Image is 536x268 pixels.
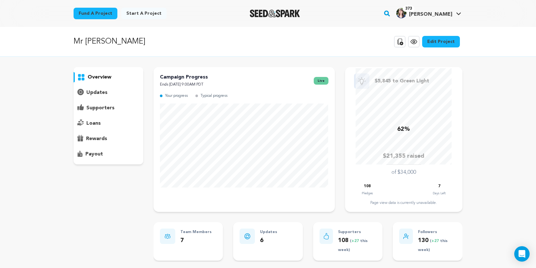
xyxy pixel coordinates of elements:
p: Your progress [165,92,188,100]
div: Page view data is currently unavailable. [351,200,456,205]
p: Team Members [180,229,212,236]
span: [PERSON_NAME] [409,12,452,17]
span: Emily B.'s Profile [395,7,462,20]
button: payout [74,149,143,159]
p: 130 [418,236,456,255]
p: Typical progress [201,92,227,100]
p: overview [88,73,111,81]
img: Emily.jpg [396,8,406,18]
a: Edit Project [422,36,460,47]
p: 108 [364,183,371,190]
p: Mr [PERSON_NAME] [74,36,145,47]
p: updates [86,89,107,96]
span: +27 [431,239,440,243]
a: Emily B.'s Profile [395,7,462,18]
button: updates [74,88,143,98]
p: payout [85,150,103,158]
p: 7 [180,236,212,245]
p: Pledges [362,190,373,197]
p: rewards [86,135,107,143]
p: loans [86,120,101,127]
button: overview [74,72,143,82]
span: 373 [403,5,414,12]
button: loans [74,118,143,129]
p: 7 [438,183,440,190]
p: Followers [418,229,456,236]
span: ( this week) [338,239,368,252]
div: Emily B.'s Profile [396,8,452,18]
p: Supporters [338,229,376,236]
p: Days Left [433,190,445,197]
div: Open Intercom Messenger [514,246,530,262]
img: Seed&Spark Logo Dark Mode [250,10,300,17]
a: Fund a project [74,8,117,19]
p: Updates [260,229,277,236]
a: Start a project [121,8,167,19]
button: supporters [74,103,143,113]
span: live [314,77,328,85]
p: supporters [86,104,114,112]
button: rewards [74,134,143,144]
p: Campaign Progress [160,73,208,81]
span: +27 [351,239,360,243]
a: Seed&Spark Homepage [250,10,300,17]
p: Ends [DATE] 9:00AM PDT [160,81,208,88]
p: of $34,000 [391,169,416,176]
p: 6 [260,236,277,245]
p: 62% [397,125,410,134]
p: 108 [338,236,376,255]
span: ( this week) [418,239,448,252]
